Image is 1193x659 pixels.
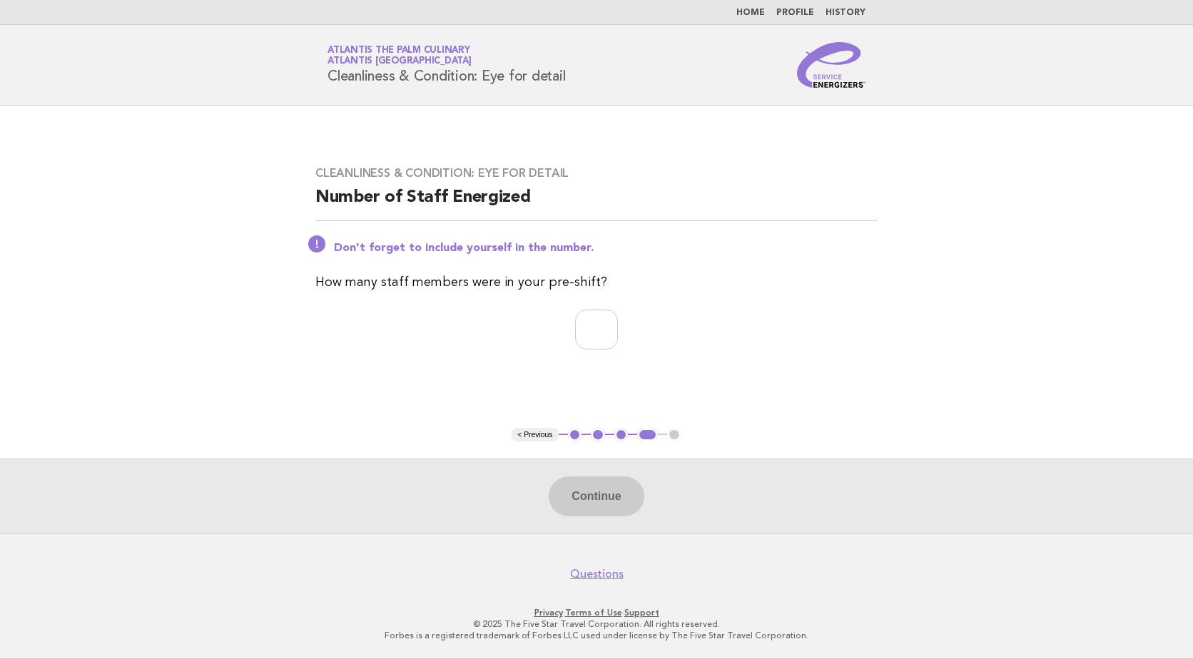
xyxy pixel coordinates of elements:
img: Service Energizers [797,42,865,88]
span: Atlantis [GEOGRAPHIC_DATA] [328,57,472,66]
button: < Previous [512,428,558,442]
button: 1 [568,428,582,442]
p: Don't forget to include yourself in the number. [334,241,878,255]
a: Atlantis The Palm CulinaryAtlantis [GEOGRAPHIC_DATA] [328,46,472,66]
button: 4 [637,428,658,442]
a: Privacy [534,608,563,618]
button: 2 [591,428,605,442]
p: © 2025 The Five Star Travel Corporation. All rights reserved. [160,618,1033,630]
p: Forbes is a registered trademark of Forbes LLC used under license by The Five Star Travel Corpora... [160,630,1033,641]
h1: Cleanliness & Condition: Eye for detail [328,46,565,83]
a: Terms of Use [565,608,622,618]
a: Support [624,608,659,618]
p: How many staff members were in your pre-shift? [315,272,878,292]
a: Home [736,9,765,17]
a: Questions [570,567,624,581]
a: History [826,9,865,17]
button: 3 [614,428,629,442]
h3: Cleanliness & Condition: Eye for detail [315,166,878,180]
a: Profile [776,9,814,17]
h2: Number of Staff Energized [315,186,878,221]
p: · · [160,607,1033,618]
